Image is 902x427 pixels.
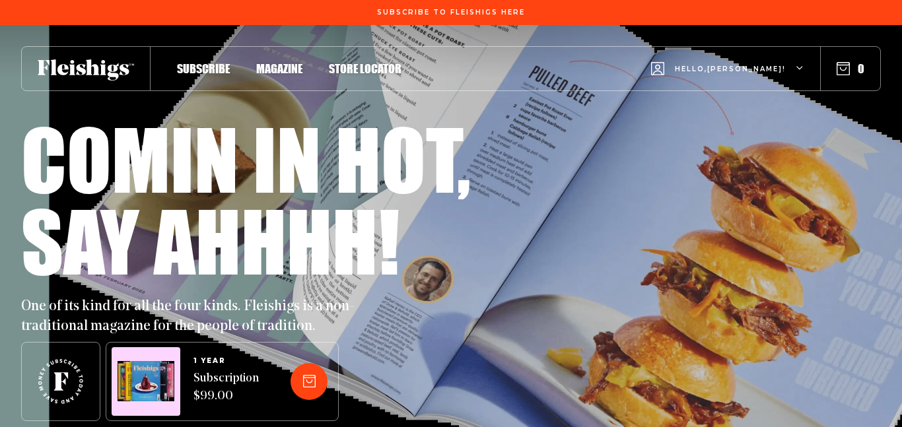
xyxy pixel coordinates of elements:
a: Subscribe [177,59,230,77]
span: Subscribe To Fleishigs Here [377,9,525,16]
a: Subscribe To Fleishigs Here [374,9,528,15]
span: 1 YEAR [193,357,259,365]
span: Subscription $99.00 [193,370,259,406]
h1: Say ahhhh! [21,199,399,281]
h1: Comin in hot, [21,117,471,199]
a: Magazine [256,59,302,77]
img: Magazines image [118,361,174,401]
span: Magazine [256,61,302,76]
a: Store locator [329,59,401,77]
button: Hello,[PERSON_NAME]! [651,43,804,95]
button: 0 [837,61,864,76]
span: Store locator [329,61,401,76]
span: Hello, [PERSON_NAME] ! [675,64,786,95]
a: 1 YEARSubscription $99.00 [193,357,259,406]
span: Subscribe [177,61,230,76]
p: One of its kind for all the four kinds. Fleishigs is a non-traditional magazine for the people of... [21,297,364,337]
